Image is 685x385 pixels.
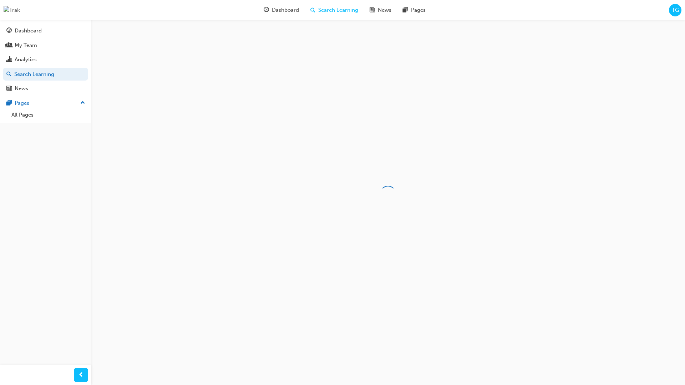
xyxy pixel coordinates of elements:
button: Pages [3,97,88,110]
span: guage-icon [6,28,12,34]
a: All Pages [9,109,88,120]
span: Dashboard [272,6,299,14]
span: people-icon [6,42,12,49]
button: TG [669,4,681,16]
a: guage-iconDashboard [258,3,305,17]
div: Dashboard [15,27,42,35]
a: news-iconNews [364,3,397,17]
div: News [15,84,28,93]
span: news-icon [6,86,12,92]
a: Dashboard [3,24,88,37]
span: pages-icon [403,6,408,15]
span: Pages [411,6,426,14]
span: Search Learning [318,6,358,14]
span: TG [672,6,679,14]
div: Pages [15,99,29,107]
span: News [378,6,391,14]
span: pages-icon [6,100,12,107]
div: Analytics [15,56,37,64]
a: pages-iconPages [397,3,431,17]
span: news-icon [370,6,375,15]
div: My Team [15,41,37,50]
span: chart-icon [6,57,12,63]
button: DashboardMy TeamAnalyticsSearch LearningNews [3,23,88,97]
a: News [3,82,88,95]
span: search-icon [6,71,11,78]
a: search-iconSearch Learning [305,3,364,17]
span: prev-icon [78,371,84,380]
a: Analytics [3,53,88,66]
span: search-icon [310,6,315,15]
a: Search Learning [3,68,88,81]
img: Trak [4,6,20,14]
a: My Team [3,39,88,52]
span: guage-icon [264,6,269,15]
span: up-icon [80,98,85,108]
